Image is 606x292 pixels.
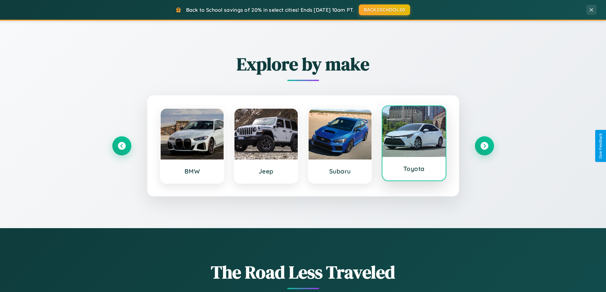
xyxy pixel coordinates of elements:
h3: Jeep [241,167,291,175]
h3: Subaru [315,167,366,175]
h2: Explore by make [112,52,494,76]
div: Give Feedback [598,133,603,159]
span: Back to School savings of 20% in select cities! Ends [DATE] 10am PT. [186,7,354,13]
h3: Toyota [389,165,439,173]
h3: BMW [167,167,218,175]
button: BACK2SCHOOL20 [359,4,410,15]
h1: The Road Less Traveled [112,260,494,284]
